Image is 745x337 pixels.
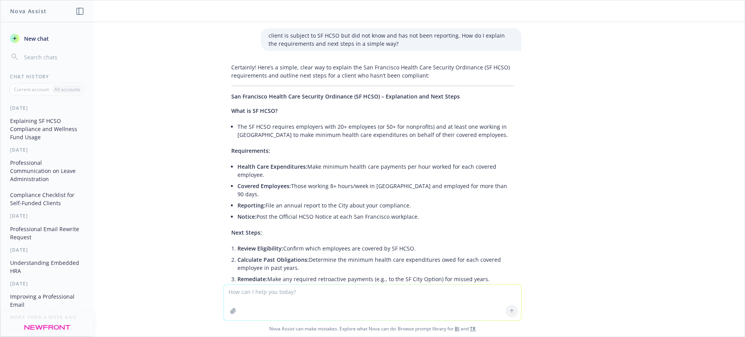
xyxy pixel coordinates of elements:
button: Professional Communication on Leave Administration [7,156,87,185]
p: Certainly! Here’s a simple, clear way to explain the San Francisco Health Care Security Ordinance... [231,63,514,79]
span: San Francisco Health Care Security Ordinance (SF HCSO) – Explanation and Next Steps [231,93,460,100]
a: TR [470,325,476,332]
li: Those working 8+ hours/week in [GEOGRAPHIC_DATA] and employed for more than 90 days. [237,180,514,200]
span: Remediate: [237,275,267,283]
p: All accounts [54,86,80,93]
span: Calculate Past Obligations: [237,256,309,263]
span: Health Care Expenditures: [237,163,307,170]
a: BI [455,325,459,332]
span: New chat [23,35,49,43]
input: Search chats [23,52,84,62]
li: Make minimum health care payments per hour worked for each covered employee. [237,161,514,180]
button: Improving a Professional Email [7,290,87,311]
li: Post the Official HCSO Notice at each San Francisco workplace. [237,211,514,222]
span: Review Eligibility: [237,245,283,252]
div: [DATE] [1,147,94,153]
li: Confirm which employees are covered by SF HCSO. [237,243,514,254]
li: Make any required retroactive payments (e.g., to the SF City Option) for missed years. [237,273,514,285]
span: Notice: [237,213,256,220]
span: Covered Employees: [237,182,291,190]
span: Next Steps: [231,229,262,236]
p: client is subject to SF HCSO but did not know and has not been reporting. How do I explain the re... [269,31,514,48]
h1: Nova Assist [10,7,47,15]
div: [DATE] [1,280,94,287]
div: [DATE] [1,247,94,253]
div: [DATE] [1,105,94,111]
button: New chat [7,31,87,45]
span: Nova Assist can make mistakes. Explore what Nova can do: Browse prompt library for and [3,321,742,337]
span: What is SF HCSO? [231,107,277,114]
li: File an annual report to the City about your compliance. [237,200,514,211]
button: Compliance Checklist for Self-Funded Clients [7,188,87,209]
div: More than a week ago [1,314,94,321]
span: Reporting: [237,202,265,209]
p: Current account [14,86,49,93]
li: Determine the minimum health care expenditures owed for each covered employee in past years. [237,254,514,273]
button: Professional Email Rewrite Request [7,223,87,244]
li: The SF HCSO requires employers with 20+ employees (or 50+ for nonprofits) and at least one workin... [237,121,514,140]
div: [DATE] [1,213,94,219]
button: Understanding Embedded HRA [7,256,87,277]
span: Requirements: [231,147,270,154]
button: Explaining SF HCSO Compliance and Wellness Fund Usage [7,114,87,143]
div: Chat History [1,73,94,80]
